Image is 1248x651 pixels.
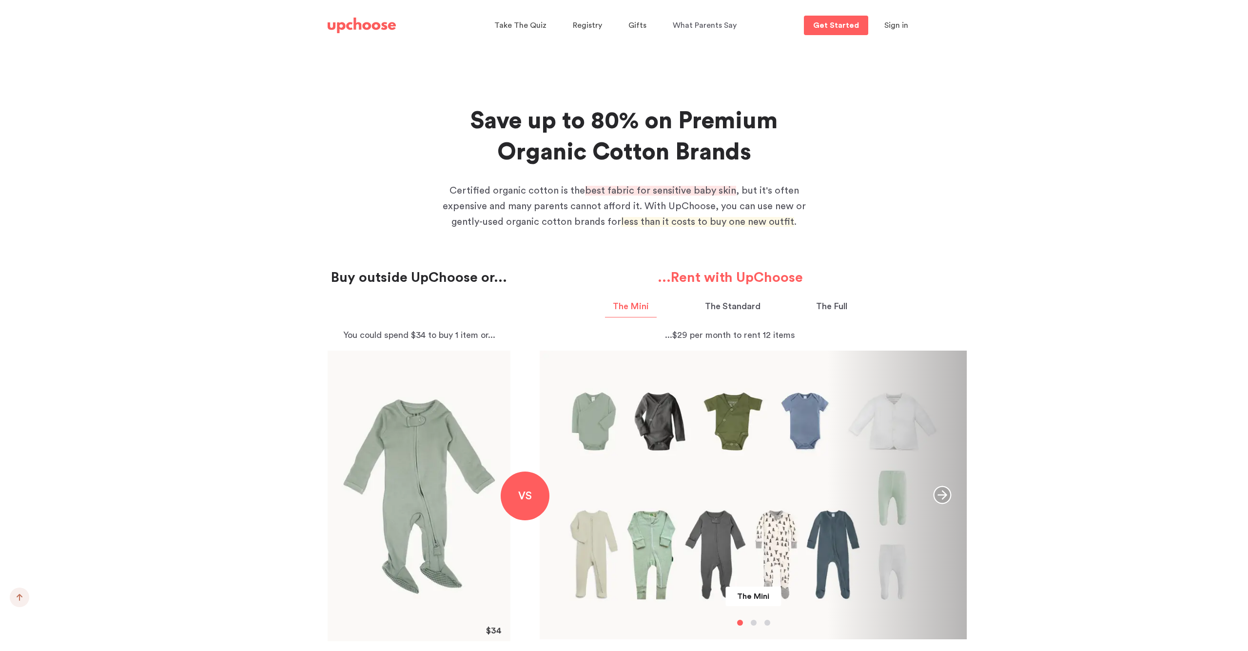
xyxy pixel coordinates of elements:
p: Buy outside UpChoose or... [328,269,510,286]
p: The Mini [737,591,769,602]
button: The Full [808,300,855,317]
a: UpChoose [328,16,396,36]
span: best fabric for sensitive baby skin [585,186,736,196]
p: $34 [486,626,502,635]
span: VS [518,491,532,501]
a: Get Started [804,16,868,35]
strong: ...Rent with UpChoose [658,271,803,284]
span: Sign in [884,21,908,29]
a: Take The Quiz [494,16,549,35]
button: Sign in [872,16,920,35]
p: Get Started [813,21,859,29]
p: ...$29 per month to rent 12 items [540,328,920,342]
a: Registry [573,16,605,35]
a: What Parents Say [673,16,740,35]
span: less than it costs to buy one new outfit [621,217,794,227]
h2: Save up to 80% on Premium Organic Cotton Brands [426,106,822,168]
button: The Standard [697,300,768,317]
p: You could spend $34 to buy 1 item or... [328,328,510,342]
p: The Standard [705,300,760,313]
span: What Parents Say [673,21,737,29]
p: Certified organic cotton is the , but it's often expensive and many parents cannot afford it. Wit... [439,183,809,230]
button: The Mini [605,300,657,317]
p: The Mini [613,300,649,313]
img: UpChoose [328,18,396,33]
span: Take The Quiz [494,21,546,29]
p: The Full [816,300,847,313]
span: Registry [573,21,602,29]
a: Gifts [628,16,649,35]
span: Gifts [628,21,646,29]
